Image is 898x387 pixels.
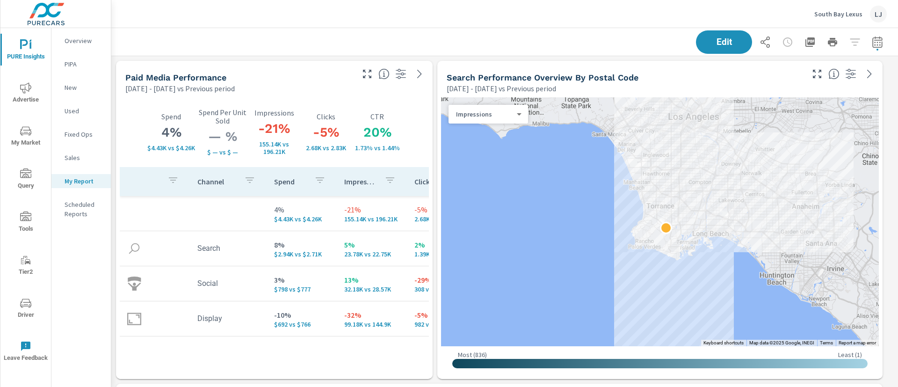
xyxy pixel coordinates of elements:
[197,129,248,145] h3: — %
[443,334,474,346] a: Open this area in Google Maps (opens a new window)
[414,274,470,285] p: -29%
[344,204,399,215] p: -21%
[820,340,833,345] a: Terms (opens in new tab)
[3,168,48,191] span: Query
[51,151,111,165] div: Sales
[810,66,825,81] button: Make Fullscreen
[344,285,399,293] p: 32,178 vs 28,566
[274,239,329,250] p: 8%
[414,309,470,321] p: -5%
[828,68,840,80] span: Understand Search performance data by postal code. Individual postal codes can be selected and ex...
[352,124,403,140] h3: 20%
[125,83,235,94] p: [DATE] - [DATE] vs Previous period
[414,215,470,223] p: 2,680 vs 2,826
[458,350,487,359] p: Most ( 836 )
[65,36,103,45] p: Overview
[248,109,300,117] p: Impressions
[3,341,48,364] span: Leave Feedback
[344,321,399,328] p: 99,179 vs 144,898
[3,298,48,321] span: Driver
[414,177,447,186] p: Clicks
[65,83,103,92] p: New
[414,250,470,258] p: 1,390 vs 1,362
[3,255,48,277] span: Tier2
[344,250,399,258] p: 23,780 vs 22,750
[449,110,521,119] div: Impressions
[378,68,390,80] span: Understand performance metrics over the selected time range.
[274,285,329,293] p: $798 vs $777
[344,215,399,223] p: 155,137 vs 196,214
[274,204,329,215] p: 4%
[300,112,352,121] p: Clicks
[127,312,141,326] img: icon-display.svg
[51,197,111,221] div: Scheduled Reports
[197,108,248,125] p: Spend Per Unit Sold
[447,83,556,94] p: [DATE] - [DATE] vs Previous period
[51,34,111,48] div: Overview
[274,177,307,186] p: Spend
[197,177,237,186] p: Channel
[3,82,48,105] span: Advertise
[756,33,775,51] button: Share Report
[127,277,141,291] img: icon-social.svg
[414,285,470,293] p: 308 vs 432
[190,271,267,295] td: Social
[344,177,377,186] p: Impressions
[823,33,842,51] button: Print Report
[190,307,267,330] td: Display
[274,321,329,328] p: $692 vs $766
[443,334,474,346] img: Google
[248,121,300,137] h3: -21%
[352,112,403,121] p: CTR
[360,66,375,81] button: Make Fullscreen
[125,73,226,82] h5: Paid Media Performance
[274,274,329,285] p: 3%
[51,80,111,95] div: New
[447,73,638,82] h5: Search Performance Overview By Postal Code
[3,212,48,234] span: Tools
[703,340,744,346] button: Keyboard shortcuts
[412,66,427,81] a: See more details in report
[862,66,877,81] a: See more details in report
[0,28,51,372] div: nav menu
[456,110,513,118] p: Impressions
[344,274,399,285] p: 13%
[814,10,862,18] p: South Bay Lexus
[274,250,329,258] p: $2,942 vs $2,714
[839,340,876,345] a: Report a map error
[51,127,111,141] div: Fixed Ops
[696,30,752,54] button: Edit
[344,239,399,250] p: 5%
[801,33,819,51] button: "Export Report to PDF"
[414,239,470,250] p: 2%
[65,130,103,139] p: Fixed Ops
[274,215,329,223] p: $4,432 vs $4,258
[145,124,197,140] h3: 4%
[868,33,887,51] button: Select Date Range
[65,176,103,186] p: My Report
[3,39,48,62] span: PURE Insights
[51,174,111,188] div: My Report
[65,200,103,219] p: Scheduled Reports
[51,57,111,71] div: PIPA
[838,350,862,359] p: Least ( 1 )
[705,38,743,46] span: Edit
[51,104,111,118] div: Used
[414,321,470,328] p: 982 vs 1,032
[65,153,103,162] p: Sales
[145,144,197,152] p: $4,432 vs $4,258
[749,340,814,345] span: Map data ©2025 Google, INEGI
[127,241,141,256] img: icon-search.svg
[145,112,197,121] p: Spend
[352,144,403,152] p: 1.73% vs 1.44%
[414,204,470,215] p: -5%
[300,124,352,140] h3: -5%
[300,144,352,152] p: 2,680 vs 2,826
[274,309,329,321] p: -10%
[870,6,887,22] div: LJ
[190,236,267,260] td: Search
[344,309,399,321] p: -32%
[3,125,48,148] span: My Market
[65,106,103,116] p: Used
[248,140,300,155] p: 155,137 vs 196,214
